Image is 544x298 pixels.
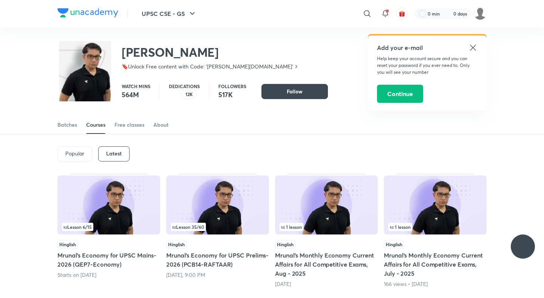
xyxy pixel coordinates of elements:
div: About [153,121,168,129]
span: Follow [287,88,303,95]
button: Follow [261,84,328,99]
span: Hinglish [166,240,187,248]
h5: Mrunal’s Economy for UPSC Prelims-2026 (PCB14-RAFTAAR) [166,251,269,269]
img: Thumbnail [166,175,269,234]
p: Popular [65,151,84,157]
div: left [280,223,373,231]
div: Batches [57,121,77,129]
div: infocontainer [171,223,264,231]
img: streak [444,10,452,17]
a: Free classes [114,116,144,134]
div: infosection [280,223,373,231]
p: Watch mins [122,84,150,88]
span: Lesson 6 / 15 [63,225,92,229]
p: 🔖Unlock Free content with Code: '[PERSON_NAME][DOMAIN_NAME]' [122,63,293,70]
div: infosection [388,223,482,231]
a: Company Logo [57,8,118,19]
div: infosection [171,223,264,231]
p: 517K [218,90,246,99]
h2: [PERSON_NAME] [122,45,299,60]
div: 166 views • 10 days ago [384,280,487,288]
p: Help keep your account secure and you can reset your password if you ever need to. Only you will ... [377,55,478,76]
div: Free classes [114,121,144,129]
span: Hinglish [57,240,78,248]
div: Today, 9:00 PM [166,271,269,279]
div: left [62,223,156,231]
p: Dedications [169,84,200,88]
span: Lesson 35 / 60 [172,225,204,229]
div: infocontainer [62,223,156,231]
button: UPSC CSE - GS [137,6,201,21]
img: Thumbnail [57,175,160,234]
h5: Add your e-mail [377,43,478,52]
div: Mrunal’s Economy for UPSC Mains-2026 (QEP7-Economy) [57,174,160,288]
h5: Mrunal’s Monthly Economy Current Affairs for All Competitive Exams, Aug - 2025 [275,251,378,278]
img: nope [474,7,487,20]
div: 3 days ago [275,280,378,288]
div: Mrunal’s Monthly Economy Current Affairs for All Competitive Exams, July - 2025 [384,174,487,288]
div: left [171,223,264,231]
div: Mrunal’s Monthly Economy Current Affairs for All Competitive Exams, Aug - 2025 [275,174,378,288]
div: Courses [86,121,105,129]
div: infocontainer [280,223,373,231]
div: infocontainer [388,223,482,231]
p: 12K [185,92,193,97]
h6: Latest [106,151,122,157]
h5: Mrunal’s Monthly Economy Current Affairs for All Competitive Exams, July - 2025 [384,251,487,278]
img: educator badge1 [175,90,184,99]
a: About [153,116,168,134]
p: Followers [218,84,246,88]
span: 1 lesson [281,225,302,229]
div: infosection [62,223,156,231]
img: Thumbnail [384,175,487,234]
img: class [59,42,111,113]
a: Courses [86,116,105,134]
button: avatar [396,8,408,20]
img: Thumbnail [275,175,378,234]
button: Continue [377,85,423,103]
img: Company Logo [57,8,118,17]
p: 564M [122,90,150,99]
span: 1 lesson [390,225,411,229]
a: Batches [57,116,77,134]
div: Mrunal’s Economy for UPSC Prelims-2026 (PCB14-RAFTAAR) [166,174,269,288]
img: avatar [399,10,405,17]
div: Starts on Oct 5 [57,271,160,279]
img: educator badge2 [169,90,178,99]
h5: Mrunal’s Economy for UPSC Mains-2026 (QEP7-Economy) [57,251,160,269]
img: ttu [518,242,527,251]
div: left [388,223,482,231]
span: Hinglish [275,240,295,248]
span: Hinglish [384,240,404,248]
